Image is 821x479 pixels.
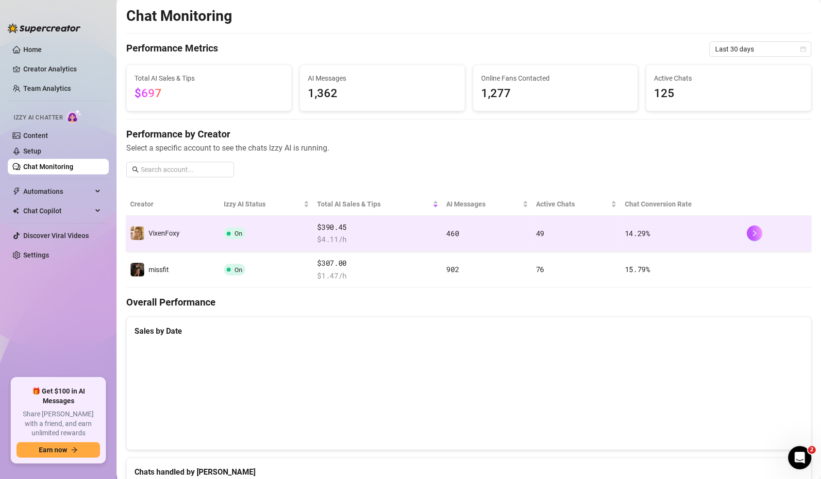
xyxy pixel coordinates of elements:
th: Total AI Sales & Tips [313,193,442,216]
span: 2 [808,446,816,454]
span: 49 [536,228,544,238]
th: Active Chats [532,193,621,216]
button: Earn nowarrow-right [17,442,100,458]
span: 1,362 [308,85,457,103]
span: Izzy AI Status [224,199,302,209]
span: Earn now [39,446,67,454]
span: $390.45 [317,222,438,233]
img: missfit [131,263,144,276]
a: Discover Viral Videos [23,232,89,239]
div: Sales by Date [134,325,803,337]
th: Creator [126,193,220,216]
span: AI Messages [446,199,520,209]
th: Izzy AI Status [220,193,314,216]
th: AI Messages [442,193,532,216]
span: thunderbolt [13,188,20,195]
span: missfit [149,266,169,274]
h4: Overall Performance [126,295,811,309]
span: $697 [134,86,162,100]
span: Online Fans Contacted [481,73,630,84]
span: 76 [536,264,544,274]
span: Total AI Sales & Tips [134,73,284,84]
img: AI Chatter [67,109,82,123]
span: VixenFoxy [149,229,180,237]
a: Home [23,46,42,53]
span: 125 [654,85,803,103]
th: Chat Conversion Rate [620,193,742,216]
a: Settings [23,251,49,259]
span: arrow-right [71,446,78,453]
button: right [747,225,762,241]
span: Last 30 days [715,42,805,56]
span: $307.00 [317,257,438,269]
span: 🎁 Get $100 in AI Messages [17,387,100,406]
a: Setup [23,147,41,155]
span: Share [PERSON_NAME] with a friend, and earn unlimited rewards [17,410,100,438]
span: calendar [800,46,806,52]
iframe: Intercom live chat [788,446,811,469]
img: Chat Copilot [13,207,19,214]
span: $ 4.11 /h [317,234,438,245]
span: search [132,166,139,173]
span: 902 [446,264,459,274]
img: VixenFoxy [131,226,144,240]
a: Content [23,132,48,139]
span: right [751,230,758,237]
span: Total AI Sales & Tips [317,199,431,209]
img: logo-BBDzfeDw.svg [8,23,81,33]
span: Active Chats [536,199,609,209]
span: 15.79 % [624,264,650,274]
span: On [235,230,242,237]
span: 460 [446,228,459,238]
h2: Chat Monitoring [126,7,232,25]
span: Select a specific account to see the chats Izzy AI is running. [126,142,811,154]
span: 1,277 [481,85,630,103]
a: Chat Monitoring [23,163,73,171]
span: AI Messages [308,73,457,84]
span: $ 1.47 /h [317,270,438,282]
div: Chats handled by [PERSON_NAME] [134,466,803,478]
input: Search account... [141,164,228,175]
a: Team Analytics [23,85,71,92]
span: On [235,266,242,274]
h4: Performance Metrics [126,41,218,57]
span: 14.29 % [624,228,650,238]
span: Chat Copilot [23,203,92,219]
span: Izzy AI Chatter [14,113,63,122]
span: Automations [23,184,92,199]
h4: Performance by Creator [126,127,811,141]
span: Active Chats [654,73,803,84]
a: Creator Analytics [23,61,101,77]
